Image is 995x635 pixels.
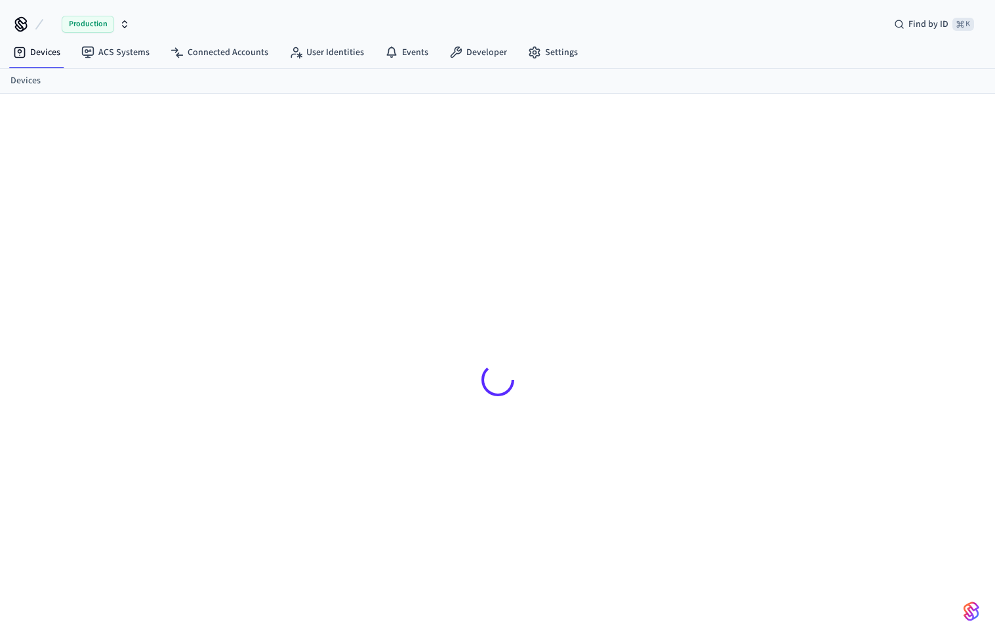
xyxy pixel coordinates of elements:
[883,12,985,36] div: Find by ID⌘ K
[952,18,974,31] span: ⌘ K
[375,41,439,64] a: Events
[964,601,979,622] img: SeamLogoGradient.69752ec5.svg
[279,41,375,64] a: User Identities
[908,18,948,31] span: Find by ID
[71,41,160,64] a: ACS Systems
[439,41,518,64] a: Developer
[3,41,71,64] a: Devices
[160,41,279,64] a: Connected Accounts
[10,74,41,88] a: Devices
[62,16,114,33] span: Production
[518,41,588,64] a: Settings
